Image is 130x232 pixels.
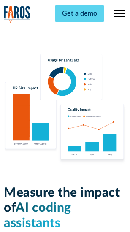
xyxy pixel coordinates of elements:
img: Logo of the analytics and reporting company Faros. [4,6,31,23]
div: menu [109,3,126,24]
a: home [4,6,31,23]
h1: Measure the impact of [4,185,126,231]
span: AI coding assistants [4,202,71,229]
a: Get a demo [55,5,104,22]
img: Charts tracking GitHub Copilot's usage and impact on velocity and quality [4,54,126,165]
